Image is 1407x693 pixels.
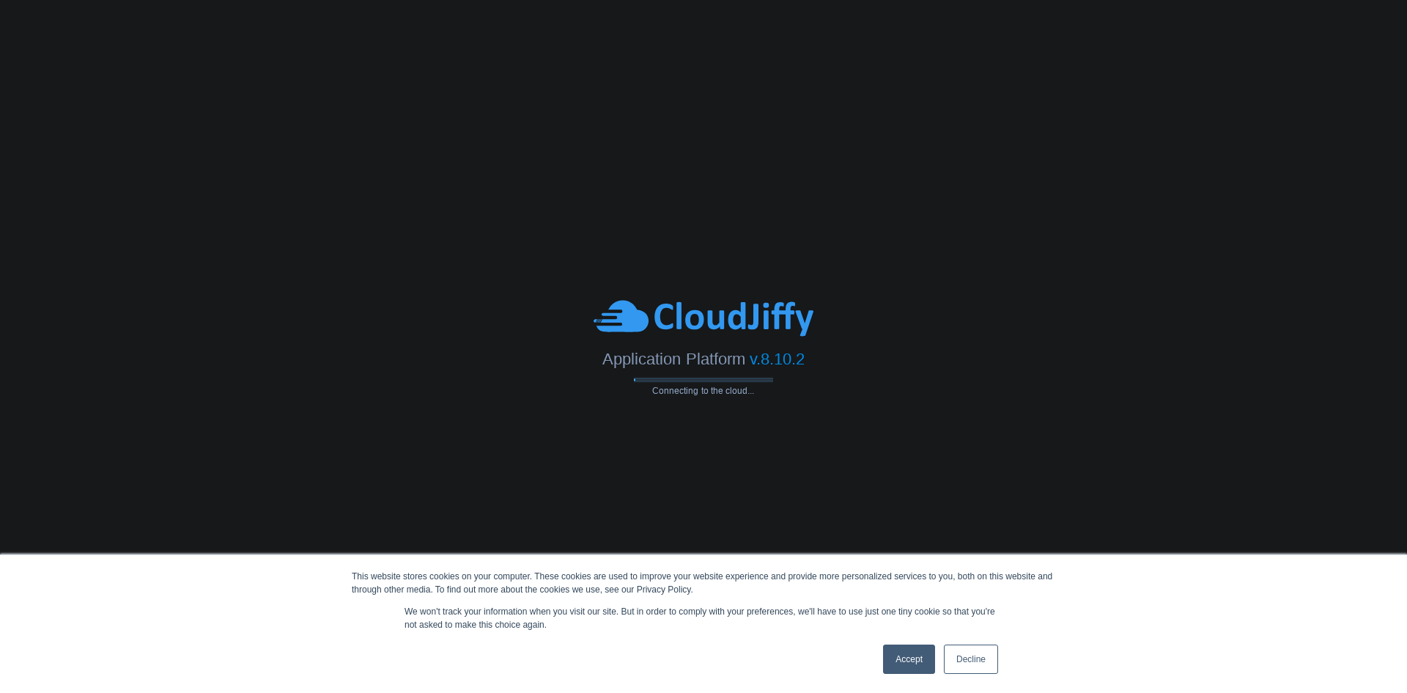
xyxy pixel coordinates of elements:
[594,298,813,338] img: CloudJiffy-Blue.svg
[602,349,745,367] span: Application Platform
[352,570,1055,596] div: This website stores cookies on your computer. These cookies are used to improve your website expe...
[405,605,1002,631] p: We won't track your information when you visit our site. But in order to comply with your prefere...
[883,645,935,674] a: Accept
[634,385,773,395] span: Connecting to the cloud...
[944,645,998,674] a: Decline
[750,349,805,367] span: v.8.10.2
